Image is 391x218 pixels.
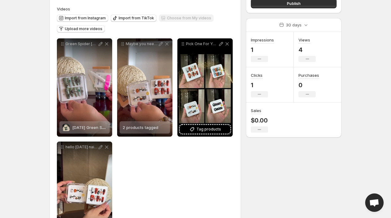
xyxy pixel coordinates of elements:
div: Pick One For Your [DATE] halloweennailhalloweennail2025 halloweennails halloweennailinspoTag prod... [177,38,233,137]
h3: Clicks [251,72,263,78]
img: Halloween Green Spider Web Press-On Nail [62,124,70,131]
p: Maybe you need a halloweennailhalloweennail2025 halloweennail halloweennails [126,41,158,46]
span: Upload more videos [65,26,102,31]
button: Tag products [180,125,230,134]
div: Maybe you need a halloweennailhalloweennail2025 halloweennail halloweennails2 products tagged [117,38,172,137]
button: Import from Instagram [57,14,108,22]
h3: Sales [251,107,261,114]
span: Import from Instagram [65,16,106,21]
span: Publish [287,0,301,6]
p: hello [DATE] naildesign halloweennail halloweennailart halloweennail2025 [65,145,97,150]
h3: Views [298,37,310,43]
p: Pick One For Your [DATE] halloweennailhalloweennail2025 halloweennails halloweennailinspo [186,41,218,46]
p: Green Spider [DATE] Nail [65,41,97,46]
h3: Impressions [251,37,274,43]
button: Import from TikTok [111,14,156,22]
span: Tag products [196,126,221,132]
span: [DATE] Green Spider Web Press-On Nail [72,125,149,130]
p: 0 [298,81,319,89]
h3: Purchases [298,72,319,78]
p: 1 [251,46,274,53]
p: 4 [298,46,316,53]
p: $0.00 [251,117,268,124]
span: Import from TikTok [119,16,154,21]
div: Open chat [365,193,384,212]
p: 1 [251,81,268,89]
p: 30 days [286,22,302,28]
span: 2 products tagged [123,125,158,130]
button: Upload more videos [57,25,105,33]
span: Videos [57,6,70,11]
div: Green Spider [DATE] NailHalloween Green Spider Web Press-On Nail[DATE] Green Spider Web Press-On ... [57,38,112,137]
